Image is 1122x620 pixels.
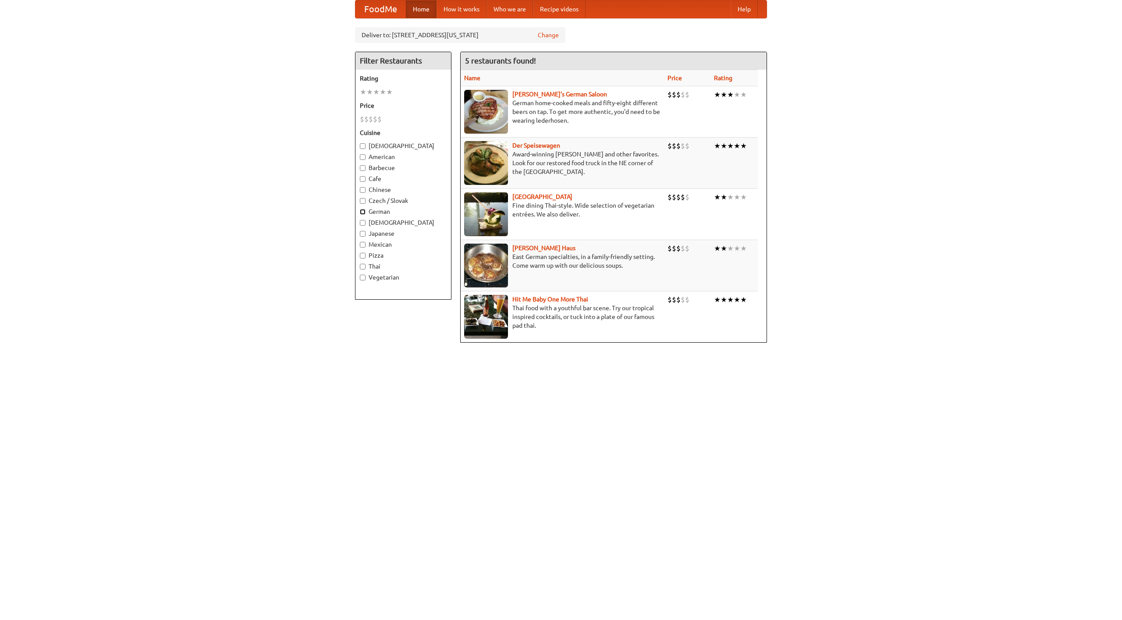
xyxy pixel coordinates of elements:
input: Pizza [360,253,366,259]
img: satay.jpg [464,192,508,236]
li: ★ [727,244,734,253]
li: $ [668,244,672,253]
li: ★ [740,90,747,99]
li: ★ [734,90,740,99]
li: $ [685,141,689,151]
li: $ [676,192,681,202]
li: ★ [386,87,393,97]
p: Award-winning [PERSON_NAME] and other favorites. Look for our restored food truck in the NE corne... [464,150,660,176]
a: Rating [714,74,732,81]
p: Fine dining Thai-style. Wide selection of vegetarian entrées. We also deliver. [464,201,660,219]
label: German [360,207,447,216]
li: $ [685,295,689,305]
li: $ [681,141,685,151]
a: Recipe videos [533,0,586,18]
img: kohlhaus.jpg [464,244,508,287]
li: ★ [380,87,386,97]
li: ★ [366,87,373,97]
li: $ [676,141,681,151]
li: ★ [734,244,740,253]
li: $ [681,192,685,202]
li: ★ [360,87,366,97]
li: ★ [714,90,721,99]
a: How it works [437,0,486,18]
li: $ [676,295,681,305]
li: ★ [721,192,727,202]
label: [DEMOGRAPHIC_DATA] [360,142,447,150]
li: ★ [734,141,740,151]
h5: Price [360,101,447,110]
li: $ [672,90,676,99]
li: ★ [727,141,734,151]
li: ★ [734,192,740,202]
input: Barbecue [360,165,366,171]
input: Cafe [360,176,366,182]
li: $ [373,114,377,124]
input: Thai [360,264,366,269]
li: $ [672,244,676,253]
label: Thai [360,262,447,271]
li: ★ [727,90,734,99]
li: $ [672,295,676,305]
a: [PERSON_NAME]'s German Saloon [512,91,607,98]
a: Name [464,74,480,81]
input: [DEMOGRAPHIC_DATA] [360,143,366,149]
li: $ [377,114,382,124]
label: Chinese [360,185,447,194]
li: ★ [740,141,747,151]
h5: Rating [360,74,447,83]
img: babythai.jpg [464,295,508,339]
p: German home-cooked meals and fifty-eight different beers on tap. To get more authentic, you'd nee... [464,99,660,125]
label: Barbecue [360,163,447,172]
label: Mexican [360,240,447,249]
li: $ [681,90,685,99]
a: Price [668,74,682,81]
div: Deliver to: [STREET_ADDRESS][US_STATE] [355,27,565,43]
li: $ [685,90,689,99]
li: ★ [740,295,747,305]
input: Vegetarian [360,275,366,280]
li: ★ [714,244,721,253]
li: $ [672,192,676,202]
li: $ [681,295,685,305]
img: speisewagen.jpg [464,141,508,185]
li: ★ [373,87,380,97]
label: Japanese [360,229,447,238]
a: [GEOGRAPHIC_DATA] [512,193,572,200]
input: German [360,209,366,215]
li: ★ [740,192,747,202]
a: [PERSON_NAME] Haus [512,244,575,252]
li: ★ [714,141,721,151]
li: ★ [721,90,727,99]
p: East German specialties, in a family-friendly setting. Come warm up with our delicious soups. [464,252,660,270]
li: $ [685,192,689,202]
li: $ [668,192,672,202]
label: Czech / Slovak [360,196,447,205]
li: $ [668,141,672,151]
li: ★ [727,295,734,305]
label: American [360,152,447,161]
input: Japanese [360,231,366,237]
li: ★ [714,295,721,305]
a: Hit Me Baby One More Thai [512,296,588,303]
a: Who we are [486,0,533,18]
input: Chinese [360,187,366,193]
li: ★ [721,295,727,305]
a: Home [406,0,437,18]
li: $ [676,244,681,253]
li: $ [360,114,364,124]
li: $ [676,90,681,99]
li: $ [681,244,685,253]
a: Der Speisewagen [512,142,560,149]
h4: Filter Restaurants [355,52,451,70]
p: Thai food with a youthful bar scene. Try our tropical inspired cocktails, or tuck into a plate of... [464,304,660,330]
li: $ [685,244,689,253]
a: Help [731,0,758,18]
label: Cafe [360,174,447,183]
li: ★ [734,295,740,305]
